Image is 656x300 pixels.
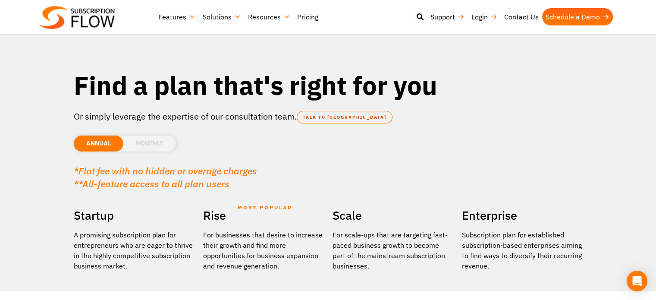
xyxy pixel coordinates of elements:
[199,8,245,25] a: Solutions
[74,69,583,101] h1: Find a plan that's right for you
[297,111,392,123] a: TALK TO [GEOGRAPHIC_DATA]
[123,136,176,152] li: MONTHLY
[333,230,453,271] div: For scale-ups that are targeting fast-paced business growth to become part of the mainstream subs...
[501,8,542,25] a: Contact Us
[203,205,324,225] h2: Rise
[542,8,613,25] a: Schedule a Demo
[427,8,468,25] a: Support
[155,8,199,25] a: Features
[627,271,647,291] div: Open Intercom Messenger
[74,136,123,152] li: ANNUAL
[333,205,453,225] h2: Scale
[468,8,501,25] a: Login
[74,164,257,177] em: *Flat fee with no hidden or overage charges
[462,205,583,225] h2: Enterprise
[245,8,294,25] a: Resources
[462,230,583,271] p: Subscription plan for established subscription-based enterprises aiming to find ways to diversify...
[74,177,229,190] em: **All-feature access to all plan users
[74,230,195,271] p: A promising subscription plan for entrepreneurs who are eager to thrive in the highly competitive...
[39,6,115,29] img: Subscriptionflow
[203,230,324,271] div: For businesses that desire to increase their growth and find more opportunities for business expa...
[74,205,195,225] h2: Startup
[74,110,583,123] p: Or simply leverage the expertise of our consultation team.
[294,8,322,25] a: Pricing
[238,198,292,218] span: MOST POPULAR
